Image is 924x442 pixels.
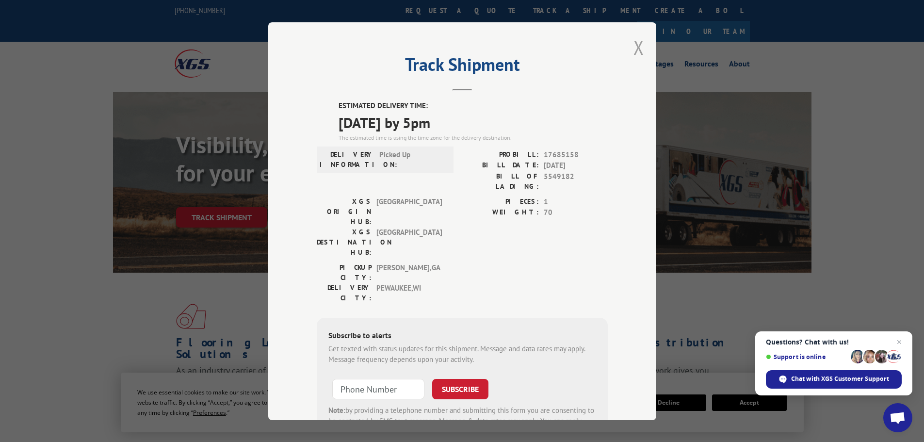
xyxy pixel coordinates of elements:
div: Chat with XGS Customer Support [766,370,902,389]
div: by providing a telephone number and submitting this form you are consenting to be contacted by SM... [328,405,596,438]
span: 1 [544,196,608,207]
label: BILL OF LADING: [462,171,539,191]
span: Support is online [766,353,847,360]
span: [GEOGRAPHIC_DATA] [376,196,442,227]
div: The estimated time is using the time zone for the delivery destination. [339,133,608,142]
label: DELIVERY INFORMATION: [320,149,374,169]
span: [DATE] by 5pm [339,111,608,133]
label: XGS DESTINATION HUB: [317,227,372,257]
label: XGS ORIGIN HUB: [317,196,372,227]
span: [DATE] [544,160,608,171]
span: Questions? Chat with us! [766,338,902,346]
span: [GEOGRAPHIC_DATA] [376,227,442,257]
strong: Note: [328,405,345,414]
span: 5549182 [544,171,608,191]
span: Close chat [893,336,905,348]
span: [PERSON_NAME] , GA [376,262,442,282]
span: Picked Up [379,149,445,169]
span: Chat with XGS Customer Support [791,375,889,383]
span: PEWAUKEE , WI [376,282,442,303]
label: PROBILL: [462,149,539,160]
label: WEIGHT: [462,207,539,218]
label: PIECES: [462,196,539,207]
span: 17685158 [544,149,608,160]
div: Subscribe to alerts [328,329,596,343]
div: Open chat [883,403,912,432]
label: BILL DATE: [462,160,539,171]
label: ESTIMATED DELIVERY TIME: [339,100,608,112]
button: SUBSCRIBE [432,378,488,399]
h2: Track Shipment [317,58,608,76]
div: Get texted with status updates for this shipment. Message and data rates may apply. Message frequ... [328,343,596,365]
input: Phone Number [332,378,424,399]
button: Close modal [633,34,644,60]
span: 70 [544,207,608,218]
label: DELIVERY CITY: [317,282,372,303]
label: PICKUP CITY: [317,262,372,282]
